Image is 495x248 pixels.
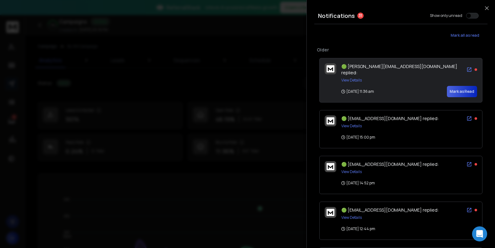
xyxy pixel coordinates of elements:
span: Mark all as read [451,33,479,38]
button: View Details [341,78,362,83]
span: 🟢 [PERSON_NAME][EMAIL_ADDRESS][DOMAIN_NAME] replied: [341,63,457,76]
img: logo [327,163,334,170]
label: Show only unread [430,13,462,18]
span: 🟢 [EMAIL_ADDRESS][DOMAIN_NAME] replied: [341,115,439,121]
img: logo [327,65,334,72]
button: Mark as Read [447,86,477,97]
button: View Details [341,169,362,174]
img: logo [327,117,334,124]
p: [DATE] 12:44 pm [341,226,375,231]
span: 🟢 [EMAIL_ADDRESS][DOMAIN_NAME] replied: [341,207,439,213]
h3: Notifications [318,11,355,20]
img: logo [327,209,334,216]
p: [DATE] 14:52 pm [341,181,375,186]
div: Open Intercom Messenger [472,226,487,241]
button: View Details [341,124,362,129]
p: [DATE] 15:00 pm [341,135,375,140]
button: Mark all as read [442,29,487,42]
p: [DATE] 11:36 am [341,89,374,94]
span: 🟢 [EMAIL_ADDRESS][DOMAIN_NAME] replied: [341,161,439,167]
span: 31 [357,13,364,19]
button: View Details [341,215,362,220]
p: Older [317,47,485,53]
